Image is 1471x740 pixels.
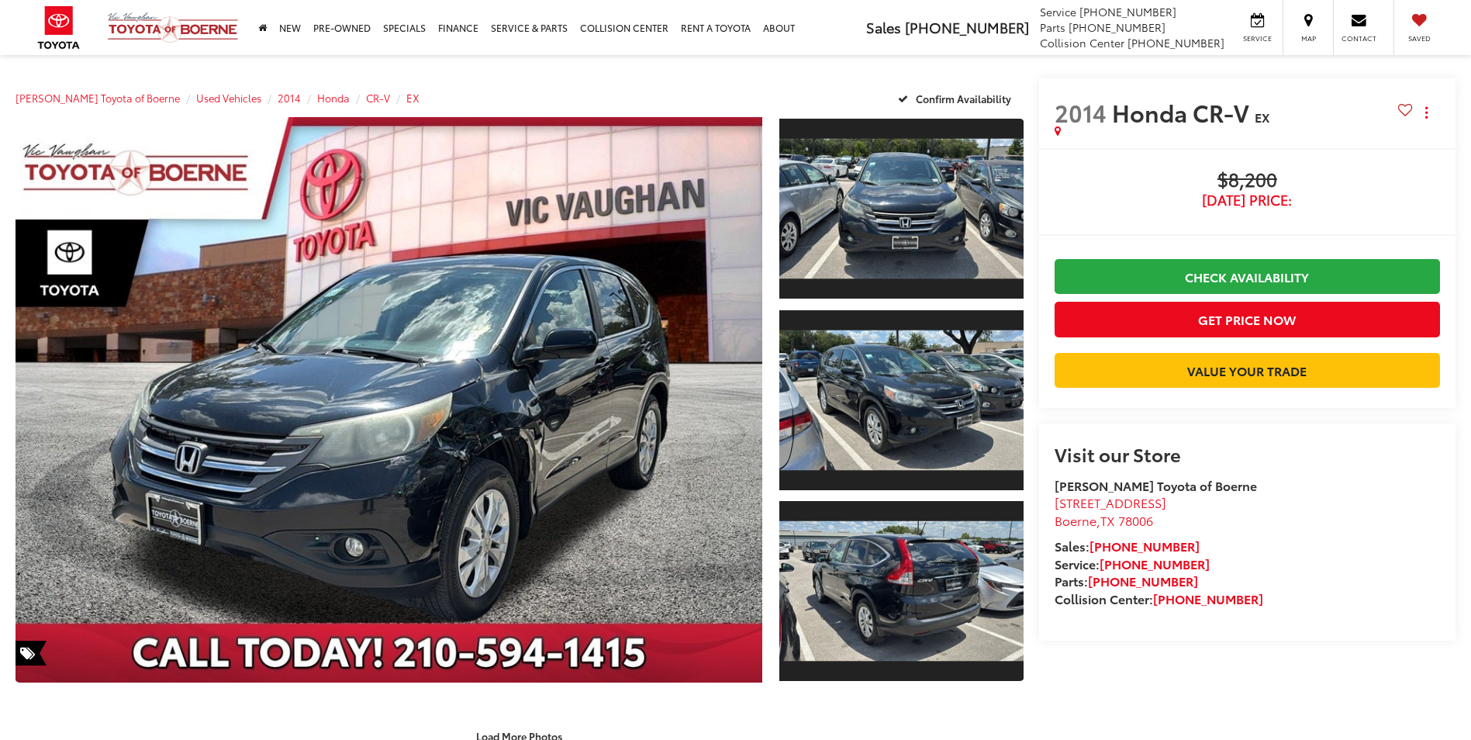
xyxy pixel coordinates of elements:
[1118,511,1153,529] span: 78006
[777,521,1026,662] img: 2014 Honda CR-V EX
[779,117,1023,300] a: Expand Photo 1
[1055,302,1440,337] button: Get Price Now
[1425,106,1428,119] span: dropdown dots
[16,91,180,105] a: [PERSON_NAME] Toyota of Boerne
[1100,555,1210,572] a: [PHONE_NUMBER]
[1112,95,1255,129] span: Honda CR-V
[905,17,1029,37] span: [PHONE_NUMBER]
[1055,95,1107,129] span: 2014
[1069,19,1165,35] span: [PHONE_NUMBER]
[196,91,261,105] a: Used Vehicles
[1127,35,1224,50] span: [PHONE_NUMBER]
[866,17,901,37] span: Sales
[1055,555,1210,572] strong: Service:
[1055,590,1263,607] strong: Collision Center:
[366,91,390,105] a: CR-V
[8,114,770,686] img: 2014 Honda CR-V EX
[1413,99,1440,126] button: Actions
[777,139,1026,279] img: 2014 Honda CR-V EX
[1055,537,1200,555] strong: Sales:
[1055,169,1440,192] span: $8,200
[107,12,239,43] img: Vic Vaughan Toyota of Boerne
[1402,33,1436,43] span: Saved
[1342,33,1376,43] span: Contact
[317,91,350,105] a: Honda
[779,309,1023,492] a: Expand Photo 2
[1079,4,1176,19] span: [PHONE_NUMBER]
[916,92,1011,105] span: Confirm Availability
[16,641,47,666] span: Special
[1055,192,1440,208] span: [DATE] Price:
[777,330,1026,470] img: 2014 Honda CR-V EX
[1040,4,1076,19] span: Service
[1055,511,1153,529] span: ,
[1040,19,1065,35] span: Parts
[1055,259,1440,294] a: Check Availability
[1100,511,1115,529] span: TX
[1240,33,1275,43] span: Service
[16,117,762,683] a: Expand Photo 0
[1055,476,1257,494] strong: [PERSON_NAME] Toyota of Boerne
[1153,590,1263,607] a: [PHONE_NUMBER]
[1255,108,1270,126] span: EX
[1055,353,1440,388] a: Value Your Trade
[1089,537,1200,555] a: [PHONE_NUMBER]
[1055,493,1166,529] a: [STREET_ADDRESS] Boerne,TX 78006
[1055,572,1198,590] strong: Parts:
[1291,33,1325,43] span: Map
[779,500,1023,683] a: Expand Photo 3
[1055,511,1096,529] span: Boerne
[1040,35,1124,50] span: Collision Center
[278,91,301,105] a: 2014
[406,91,420,105] a: EX
[1055,493,1166,511] span: [STREET_ADDRESS]
[1088,572,1198,590] a: [PHONE_NUMBER]
[889,85,1024,112] button: Confirm Availability
[1055,444,1440,464] h2: Visit our Store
